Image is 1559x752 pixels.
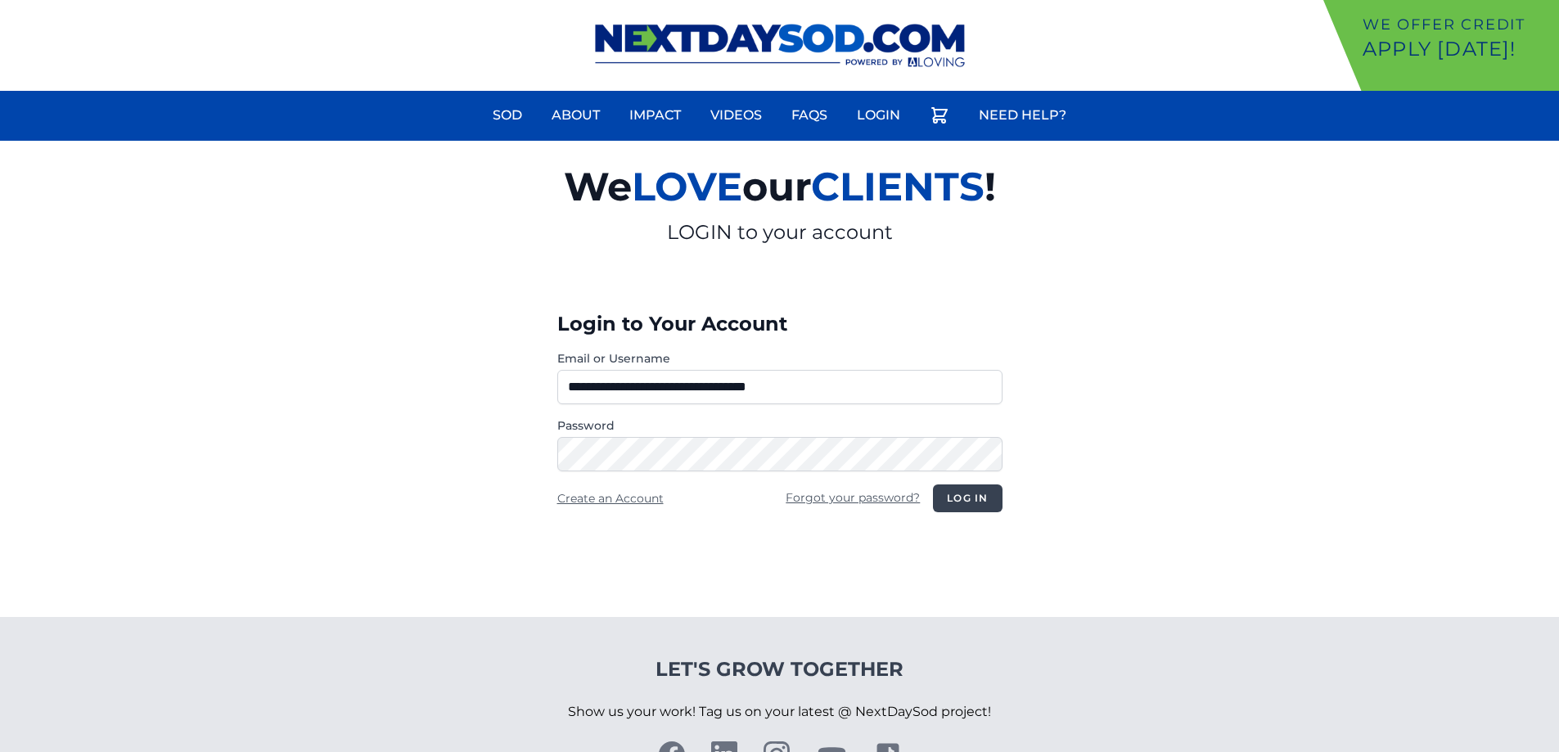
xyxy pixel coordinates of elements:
[701,96,772,135] a: Videos
[632,163,742,210] span: LOVE
[483,96,532,135] a: Sod
[374,219,1186,245] p: LOGIN to your account
[557,311,1003,337] h3: Login to Your Account
[557,417,1003,434] label: Password
[568,656,991,682] h4: Let's Grow Together
[811,163,985,210] span: CLIENTS
[1363,36,1552,62] p: Apply [DATE]!
[786,490,920,505] a: Forgot your password?
[620,96,691,135] a: Impact
[568,682,991,741] p: Show us your work! Tag us on your latest @ NextDaySod project!
[557,491,664,506] a: Create an Account
[374,154,1186,219] h2: We our !
[1363,13,1552,36] p: We offer Credit
[782,96,837,135] a: FAQs
[847,96,910,135] a: Login
[557,350,1003,367] label: Email or Username
[969,96,1076,135] a: Need Help?
[542,96,610,135] a: About
[933,484,1002,512] button: Log in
